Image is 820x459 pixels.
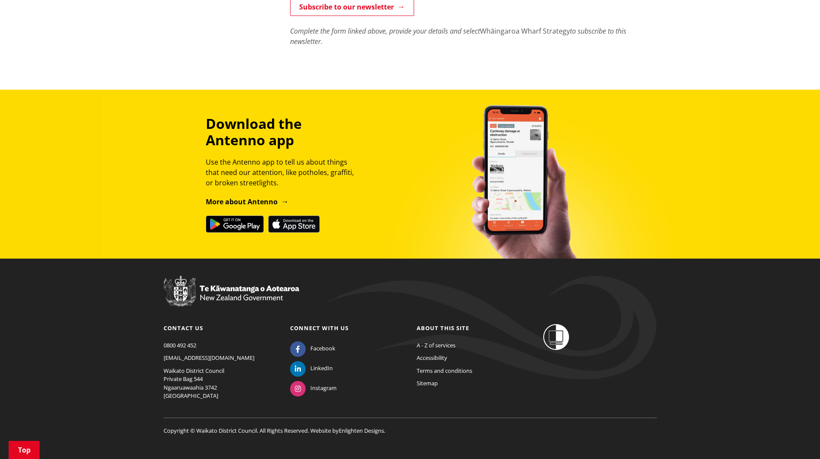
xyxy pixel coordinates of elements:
a: Top [9,441,40,459]
a: More about Antenno [206,197,289,206]
span: Facebook [310,344,335,353]
h3: Download the Antenno app [206,116,362,149]
img: Get it on Google Play [206,215,264,233]
iframe: Messenger Launcher [780,423,811,454]
img: Shielded [543,324,569,350]
a: Connect with us [290,324,349,332]
p: Whāingaroa Wharf Strategy [290,26,657,47]
p: Copyright © Waikato District Council. All Rights Reserved. Website by . [164,418,657,435]
a: Sitemap [417,379,438,387]
a: Contact us [164,324,203,332]
a: About this site [417,324,469,332]
em: to subscribe to this newsletter. [290,26,626,46]
a: Instagram [290,384,337,392]
a: 0800 492 452 [164,341,196,349]
a: A - Z of services [417,341,455,349]
a: LinkedIn [290,364,333,372]
a: Enlighten Designs [339,427,384,434]
p: Waikato District Council Private Bag 544 Ngaaruawaahia 3742 [GEOGRAPHIC_DATA] [164,367,277,400]
em: Complete the form linked above, provide your details and select [290,26,480,36]
p: Use the Antenno app to tell us about things that need our attention, like potholes, graffiti, or ... [206,157,362,188]
a: New Zealand Government [164,296,299,303]
img: New Zealand Government [164,276,299,307]
img: Download on the App Store [268,215,320,233]
span: LinkedIn [310,364,333,373]
a: Facebook [290,344,335,352]
a: Terms and conditions [417,367,472,375]
a: Accessibility [417,354,447,362]
a: [EMAIL_ADDRESS][DOMAIN_NAME] [164,354,254,362]
span: Instagram [310,384,337,393]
